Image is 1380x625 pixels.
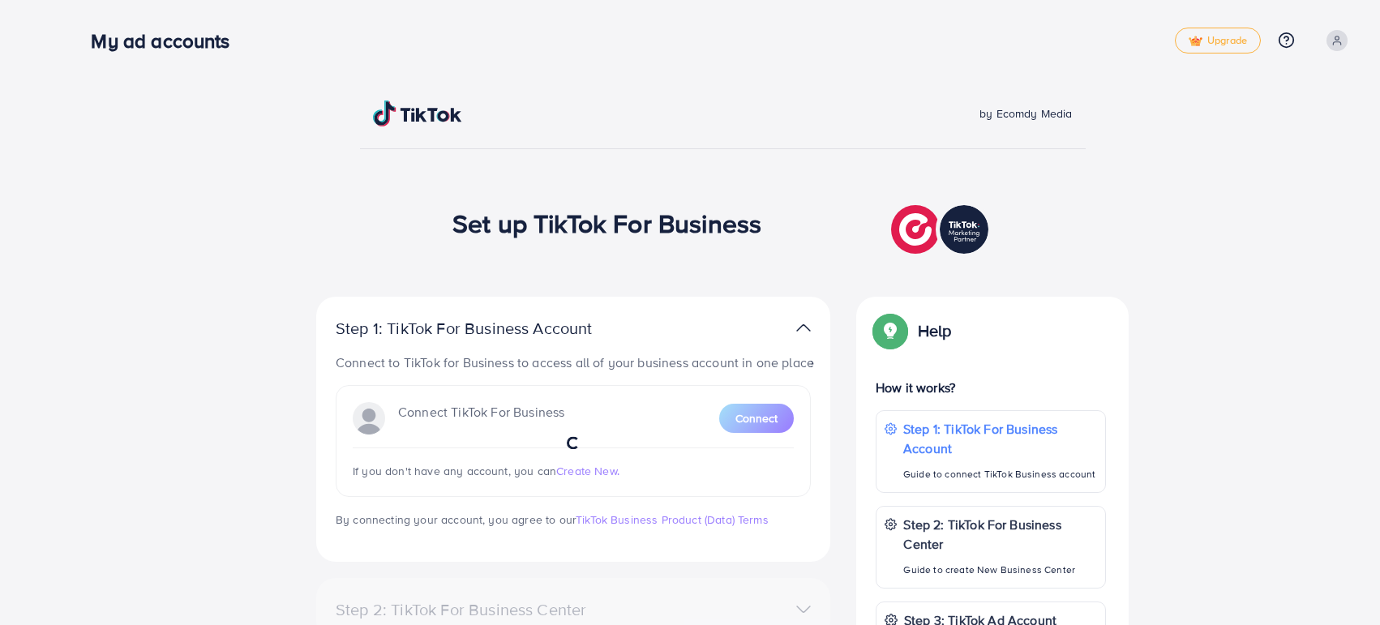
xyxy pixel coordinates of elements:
img: TikTok partner [796,316,811,340]
a: tickUpgrade [1175,28,1261,54]
span: Upgrade [1189,35,1247,47]
h1: Set up TikTok For Business [452,208,761,238]
p: Step 1: TikTok For Business Account [903,419,1097,458]
p: Step 2: TikTok For Business Center [903,515,1097,554]
p: Guide to connect TikTok Business account [903,464,1097,484]
span: by Ecomdy Media [979,105,1072,122]
p: Step 1: TikTok For Business Account [336,319,644,338]
img: TikTok [373,101,462,126]
img: tick [1189,36,1202,47]
img: TikTok partner [891,201,992,258]
h3: My ad accounts [91,29,242,53]
p: Guide to create New Business Center [903,560,1097,580]
p: How it works? [876,378,1106,397]
p: Help [918,321,952,340]
img: Popup guide [876,316,905,345]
